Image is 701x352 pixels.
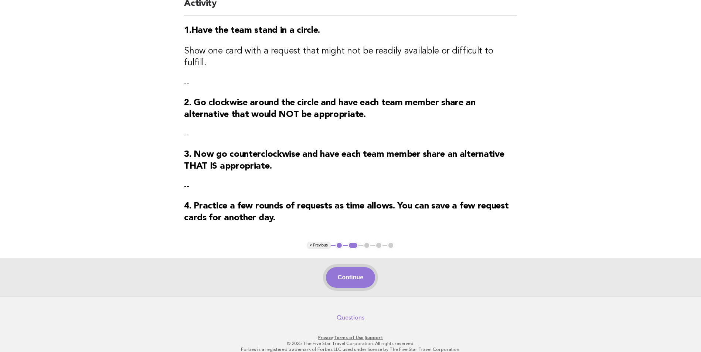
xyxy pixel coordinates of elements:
a: Questions [337,314,364,321]
p: -- [184,78,517,88]
button: 1 [336,242,343,249]
button: 2 [348,242,358,249]
a: Terms of Use [334,335,364,340]
h3: Show one card with a request that might not be readily available or difficult to fulfill. [184,45,517,69]
p: -- [184,130,517,140]
strong: 4. Practice a few rounds of requests as time allows. You can save a few request cards for another... [184,202,508,222]
strong: 1.Have the team stand in a circle. [184,26,320,35]
strong: 3. Now go counterclockwise and have each team member share an alternative THAT IS appropriate. [184,150,504,171]
p: -- [184,181,517,191]
strong: 2. Go clockwise around the circle and have each team member share an alternative that would NOT b... [184,99,476,119]
p: © 2025 The Five Star Travel Corporation. All rights reserved. [125,341,577,346]
p: · · [125,335,577,341]
a: Privacy [318,335,333,340]
button: Continue [326,267,375,288]
button: < Previous [307,242,331,249]
a: Support [365,335,383,340]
